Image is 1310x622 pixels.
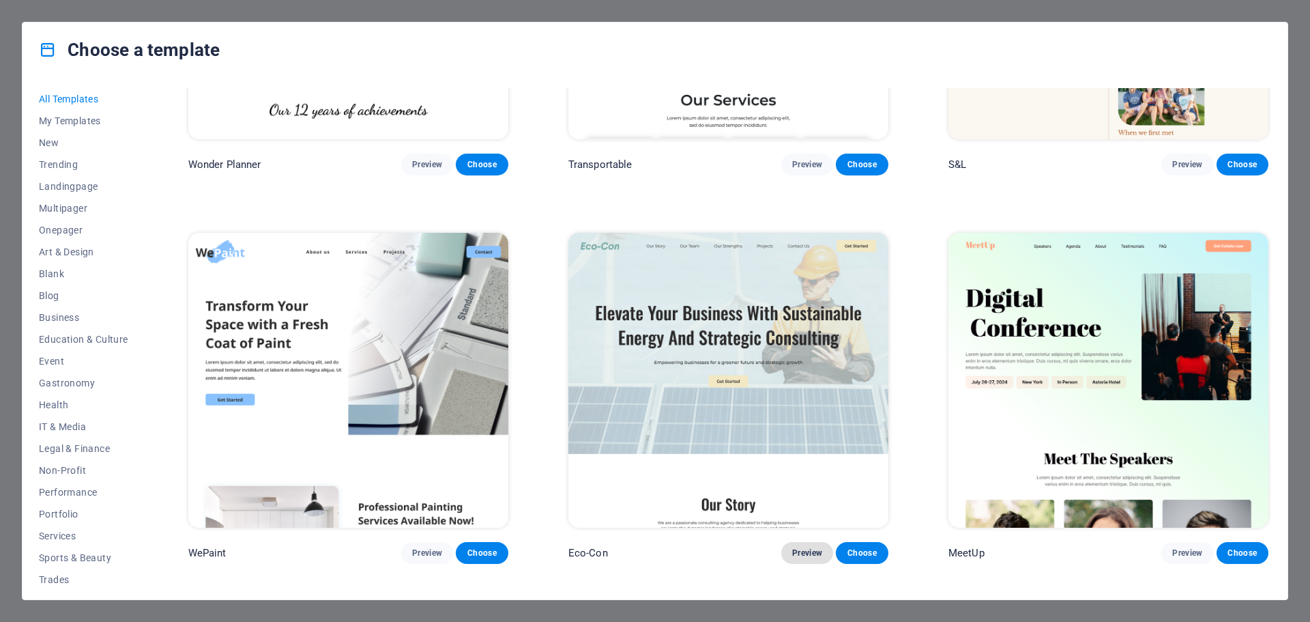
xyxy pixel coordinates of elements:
span: Portfolio [39,509,128,520]
button: Choose [456,154,508,175]
span: Preview [1172,548,1202,559]
button: Onepager [39,219,128,241]
button: Preview [1161,542,1213,564]
button: My Templates [39,110,128,132]
button: Landingpage [39,175,128,197]
button: Preview [781,154,833,175]
button: Trending [39,154,128,175]
button: Performance [39,481,128,503]
button: Choose [836,542,888,564]
span: Choose [467,159,497,170]
button: Legal & Finance [39,438,128,460]
span: Health [39,399,128,410]
span: Preview [412,548,442,559]
img: Eco-Con [568,233,888,528]
button: Health [39,394,128,416]
button: Gastronomy [39,372,128,394]
span: Preview [792,548,822,559]
button: All Templates [39,88,128,110]
button: Choose [456,542,508,564]
p: WePaint [188,546,227,560]
h4: Choose a template [39,39,220,61]
p: Eco-Con [568,546,608,560]
span: Services [39,531,128,541]
span: Trades [39,574,128,585]
span: Preview [412,159,442,170]
button: Choose [1217,154,1268,175]
span: Choose [847,159,877,170]
span: Choose [1227,548,1257,559]
span: Art & Design [39,246,128,257]
span: New [39,137,128,148]
button: New [39,132,128,154]
button: Services [39,525,128,547]
button: Preview [1161,154,1213,175]
button: IT & Media [39,416,128,438]
span: All Templates [39,94,128,104]
span: Landingpage [39,181,128,192]
button: Non-Profit [39,460,128,481]
span: Choose [847,548,877,559]
button: Preview [401,154,453,175]
p: S&L [948,158,966,171]
button: Art & Design [39,241,128,263]
span: Business [39,312,128,323]
span: Sports & Beauty [39,552,128,563]
span: Gastronomy [39,378,128,388]
p: MeetUp [948,546,985,560]
span: Legal & Finance [39,443,128,454]
span: Blog [39,290,128,301]
span: Preview [792,159,822,170]
button: Sports & Beauty [39,547,128,569]
p: Wonder Planner [188,158,261,171]
img: MeetUp [948,233,1268,528]
span: My Templates [39,115,128,126]
button: Business [39,307,128,328]
button: Blog [39,285,128,307]
button: Choose [1217,542,1268,564]
span: Preview [1172,159,1202,170]
button: Multipager [39,197,128,219]
button: Education & Culture [39,328,128,350]
span: IT & Media [39,421,128,432]
button: Portfolio [39,503,128,525]
span: Event [39,356,128,367]
button: Choose [836,154,888,175]
p: Transportable [568,158,632,171]
span: Choose [467,548,497,559]
button: Preview [401,542,453,564]
button: Event [39,350,128,372]
span: Blank [39,268,128,279]
span: Onepager [39,225,128,236]
span: Performance [39,487,128,498]
img: WePaint [188,233,508,528]
span: Choose [1227,159,1257,170]
button: Trades [39,569,128,591]
span: Education & Culture [39,334,128,345]
span: Trending [39,159,128,170]
span: Non-Profit [39,465,128,476]
button: Preview [781,542,833,564]
button: Blank [39,263,128,285]
span: Multipager [39,203,128,214]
